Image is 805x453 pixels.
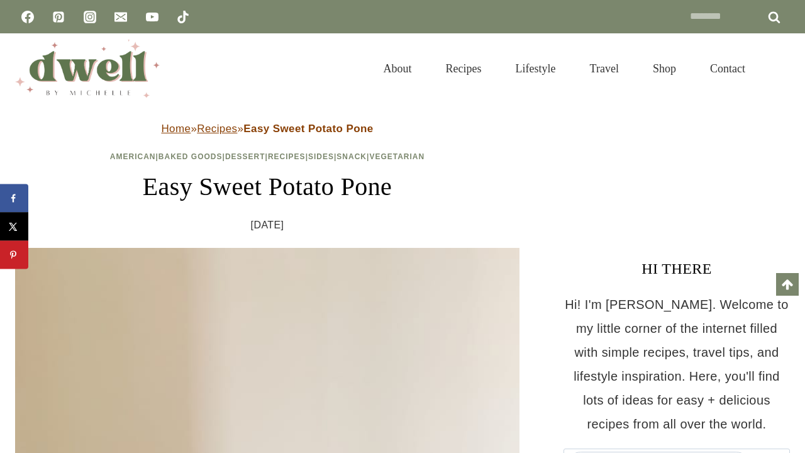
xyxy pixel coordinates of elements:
a: Pinterest [46,4,71,30]
a: Recipes [268,152,306,161]
span: | | | | | | [110,152,425,161]
time: [DATE] [251,216,284,235]
a: Dessert [225,152,265,161]
a: Recipes [429,47,499,91]
span: » » [161,123,373,135]
a: About [367,47,429,91]
a: Email [108,4,133,30]
button: View Search Form [769,58,790,79]
a: Scroll to top [776,273,799,296]
a: Travel [573,47,636,91]
a: Lifestyle [499,47,573,91]
a: Instagram [77,4,103,30]
a: Sides [308,152,334,161]
img: DWELL by michelle [15,40,160,98]
a: Home [161,123,191,135]
a: TikTok [170,4,196,30]
h1: Easy Sweet Potato Pone [15,168,519,206]
nav: Primary Navigation [367,47,762,91]
p: Hi! I'm [PERSON_NAME]. Welcome to my little corner of the internet filled with simple recipes, tr... [563,293,790,436]
a: Facebook [15,4,40,30]
a: Snack [336,152,367,161]
h3: HI THERE [563,257,790,280]
a: Contact [693,47,762,91]
a: Shop [636,47,693,91]
strong: Easy Sweet Potato Pone [243,123,373,135]
a: Vegetarian [369,152,425,161]
a: American [110,152,156,161]
a: YouTube [140,4,165,30]
a: Baked Goods [158,152,223,161]
a: Recipes [197,123,237,135]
